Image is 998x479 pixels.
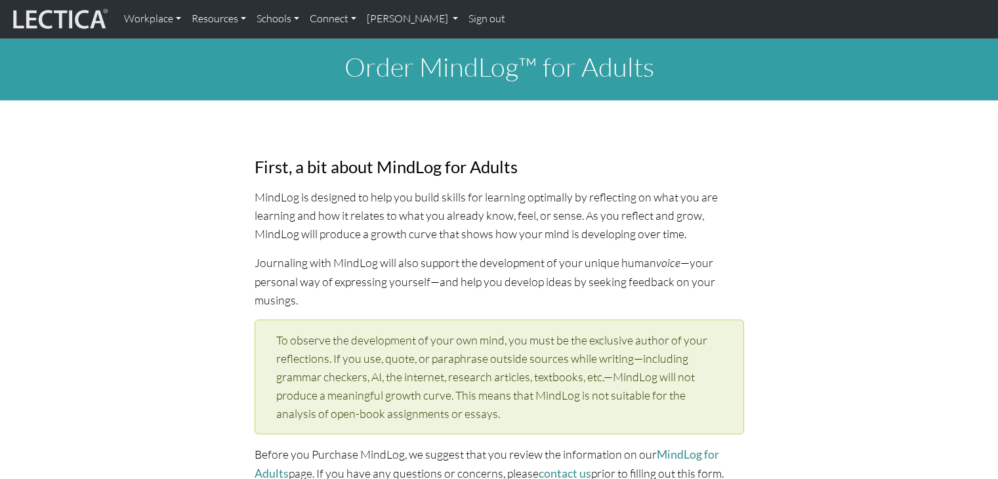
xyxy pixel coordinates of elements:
[10,7,108,31] img: lecticalive
[304,5,362,33] a: Connect
[186,5,251,33] a: Resources
[119,5,186,33] a: Workplace
[656,255,680,270] em: voice
[255,320,744,434] div: To observe the development of your own mind, you must be the exclusive author of your reflections...
[463,5,510,33] a: Sign out
[362,5,463,33] a: [PERSON_NAME]
[255,253,744,308] p: Journaling with MindLog will also support the development of your unique human —your personal way...
[255,188,744,243] p: MindLog is designed to help you build skills for learning optimally by reflecting on what you are...
[251,5,304,33] a: Schools
[255,157,744,177] h3: First, a bit about MindLog for Adults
